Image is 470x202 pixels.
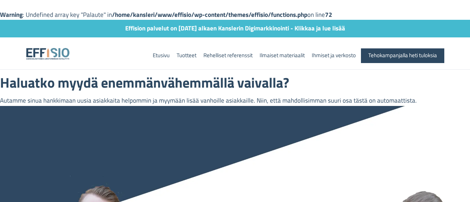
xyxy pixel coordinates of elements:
[258,49,307,61] a: Ilmaiset materiaalit
[20,48,75,60] img: Effisio
[361,47,444,63] a: Tehokampanjalla heti tuloksia
[151,49,171,61] a: Etusivu
[202,49,254,61] a: Rehelliset referenssit
[310,49,358,61] a: Ihmiset ja verkosto
[112,10,307,19] b: /home/kansleri/www/effisio/wp-content/themes/effisio/functions.php
[175,49,198,61] a: Tuotteet
[325,10,332,19] b: 72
